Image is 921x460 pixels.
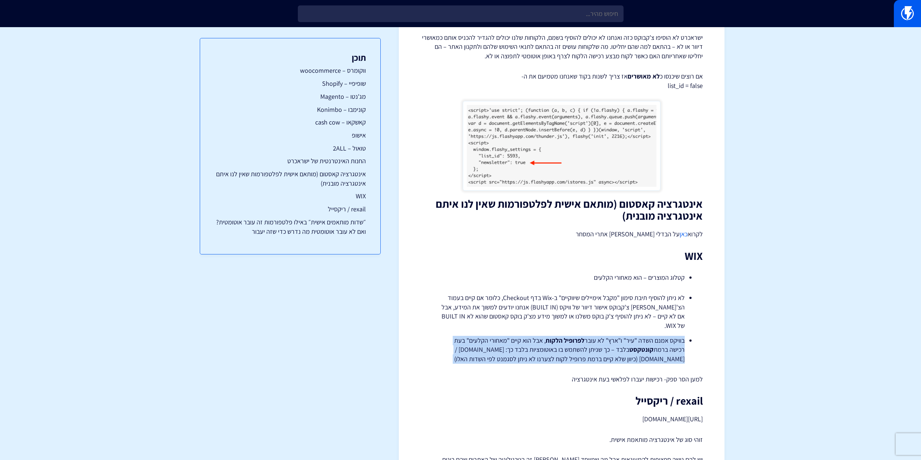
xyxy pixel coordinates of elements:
[680,230,688,238] a: כאן
[421,435,703,444] p: זוהי סוג של אינטגרציה מותאמת אישית.
[215,169,366,188] a: אינטגרציה קאסטום (מותאם אישית לפלטפורמות שאין לנו איתם אינטגרציה מובנית)
[421,229,703,239] p: לקרוא על הבדלי [PERSON_NAME] אתרי המסחר
[215,204,366,214] a: rexail / ריקסייל
[421,250,703,262] h2: WIX
[421,72,703,90] p: אם רוצים שיכנסו כ אז צריך לשנות בקוד שאנחנו מטמיעם את ה- list_id = false
[215,131,366,140] a: אישופ
[215,118,366,127] a: קאשקאו – cash cow
[215,92,366,101] a: מג'נטו – Magento
[215,79,366,88] a: שופיפיי – Shopify
[546,336,584,345] strong: לפרופיל הלקוח
[628,72,660,80] strong: לא מאושרים
[215,53,366,62] h3: תוכן
[215,66,366,75] a: ווקומרס – woocommerce
[439,336,685,364] li: בוויקס אמנם השדה "עיר" ו"ארץ" לא עובר , אבל הוא קיים "מאחורי הקלעים" בעת רכישה ברמת בלבד – כך שני...
[298,5,624,22] input: חיפוש מהיר...
[421,395,703,407] h2: rexail / ריקסייל
[215,156,366,166] a: החנות האינטרנטית של ישראכרט
[629,345,654,354] strong: קונטקסט
[439,273,685,282] li: קטלוג המוצרים – הוא מאחורי הקלעים
[215,218,366,236] a: ״שדות מותאמים אישית״ באילו פלטפורמות זה עובר אוטומטית? ואם לא עובר אוטומטית מה נדרש כדי שזה יעבור
[421,414,703,424] p: [URL][DOMAIN_NAME]
[421,198,703,222] h2: אינטגרציה קאסטום (מותאם אישית לפלטפורמות שאין לנו איתם אינטגרציה מובנית)
[215,191,366,201] a: WIX
[421,375,703,384] p: למען הסר ספק- רכישות יעברו לפלאשי בעת אינטגרציה
[421,33,703,61] p: ישראכרט לא הוסיפו צ'קבוקס כזה ואנחנו לא יכולים להוסיף בשמם, הלקוחות שלנו יכולים להגדיר להכניס אות...
[215,105,366,114] a: קונימבו – Konimbo
[439,293,685,330] li: לא ניתן להוסיף תיבת סימון "מקבל אימיילים שיווקיים" ב-Wix בדף Checkout, כלומר אם קיים בעמוד הצ'[PE...
[215,144,366,153] a: טואול – 2ALL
